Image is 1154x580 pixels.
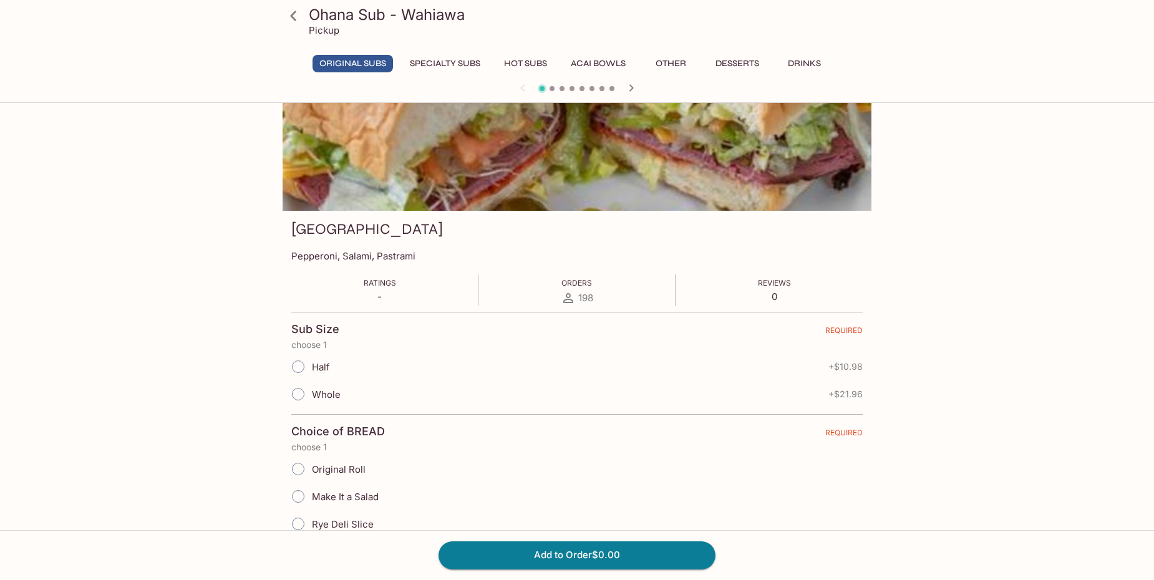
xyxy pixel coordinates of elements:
[497,55,554,72] button: Hot Subs
[709,55,766,72] button: Desserts
[312,389,341,400] span: Whole
[291,250,863,262] p: Pepperoni, Salami, Pastrami
[312,518,374,530] span: Rye Deli Slice
[828,362,863,372] span: + $10.98
[291,425,385,438] h4: Choice of BREAD
[283,46,871,211] div: Italinano
[291,322,339,336] h4: Sub Size
[309,24,339,36] p: Pickup
[758,291,791,302] p: 0
[403,55,487,72] button: Specialty Subs
[578,292,593,304] span: 198
[291,442,863,452] p: choose 1
[309,5,866,24] h3: Ohana Sub - Wahiawa
[312,463,366,475] span: Original Roll
[776,55,832,72] button: Drinks
[312,491,379,503] span: Make It a Salad
[825,326,863,340] span: REQUIRED
[312,361,330,373] span: Half
[758,278,791,288] span: Reviews
[291,220,443,239] h3: [GEOGRAPHIC_DATA]
[828,389,863,399] span: + $21.96
[364,291,396,302] p: -
[564,55,633,72] button: Acai Bowls
[561,278,592,288] span: Orders
[291,340,863,350] p: choose 1
[364,278,396,288] span: Ratings
[439,541,715,569] button: Add to Order$0.00
[825,428,863,442] span: REQUIRED
[313,55,393,72] button: Original Subs
[642,55,699,72] button: Other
